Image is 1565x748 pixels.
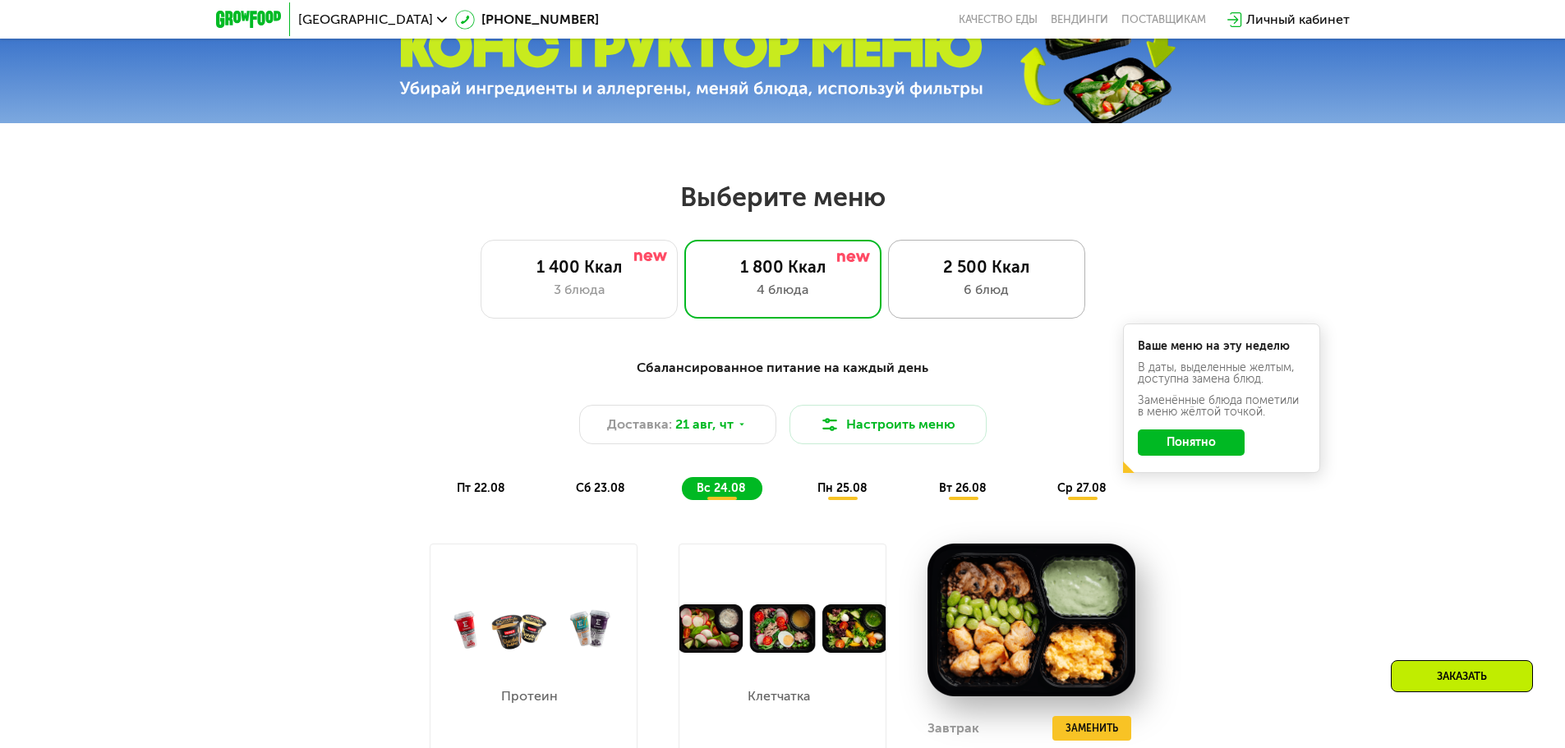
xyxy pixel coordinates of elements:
[607,415,672,434] span: Доставка:
[702,280,864,300] div: 4 блюда
[1138,429,1245,456] button: Понятно
[1138,341,1305,352] div: Ваше меню на эту неделю
[697,481,746,495] span: вс 24.08
[53,181,1512,213] h2: Выберите меню
[457,481,505,495] span: пт 22.08
[498,280,661,300] div: 3 блюда
[1246,10,1350,30] div: Личный кабинет
[702,257,864,277] div: 1 800 Ккал
[1066,720,1118,737] span: Заменить
[576,481,625,495] span: сб 23.08
[297,358,1269,379] div: Сбалансированное питание на каждый день
[455,10,599,30] a: [PHONE_NUMBER]
[959,13,1038,26] a: Качество еды
[905,257,1068,277] div: 2 500 Ккал
[789,405,987,444] button: Настроить меню
[939,481,987,495] span: вт 26.08
[498,257,661,277] div: 1 400 Ккал
[298,13,433,26] span: [GEOGRAPHIC_DATA]
[1121,13,1206,26] div: поставщикам
[1051,13,1108,26] a: Вендинги
[675,415,734,434] span: 21 авг, чт
[1057,481,1107,495] span: ср 27.08
[1391,660,1533,692] div: Заказать
[1052,716,1131,741] button: Заменить
[743,690,814,703] p: Клетчатка
[1138,362,1305,385] div: В даты, выделенные желтым, доступна замена блюд.
[817,481,868,495] span: пн 25.08
[927,716,979,741] div: Завтрак
[1138,395,1305,418] div: Заменённые блюда пометили в меню жёлтой точкой.
[494,690,565,703] p: Протеин
[905,280,1068,300] div: 6 блюд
